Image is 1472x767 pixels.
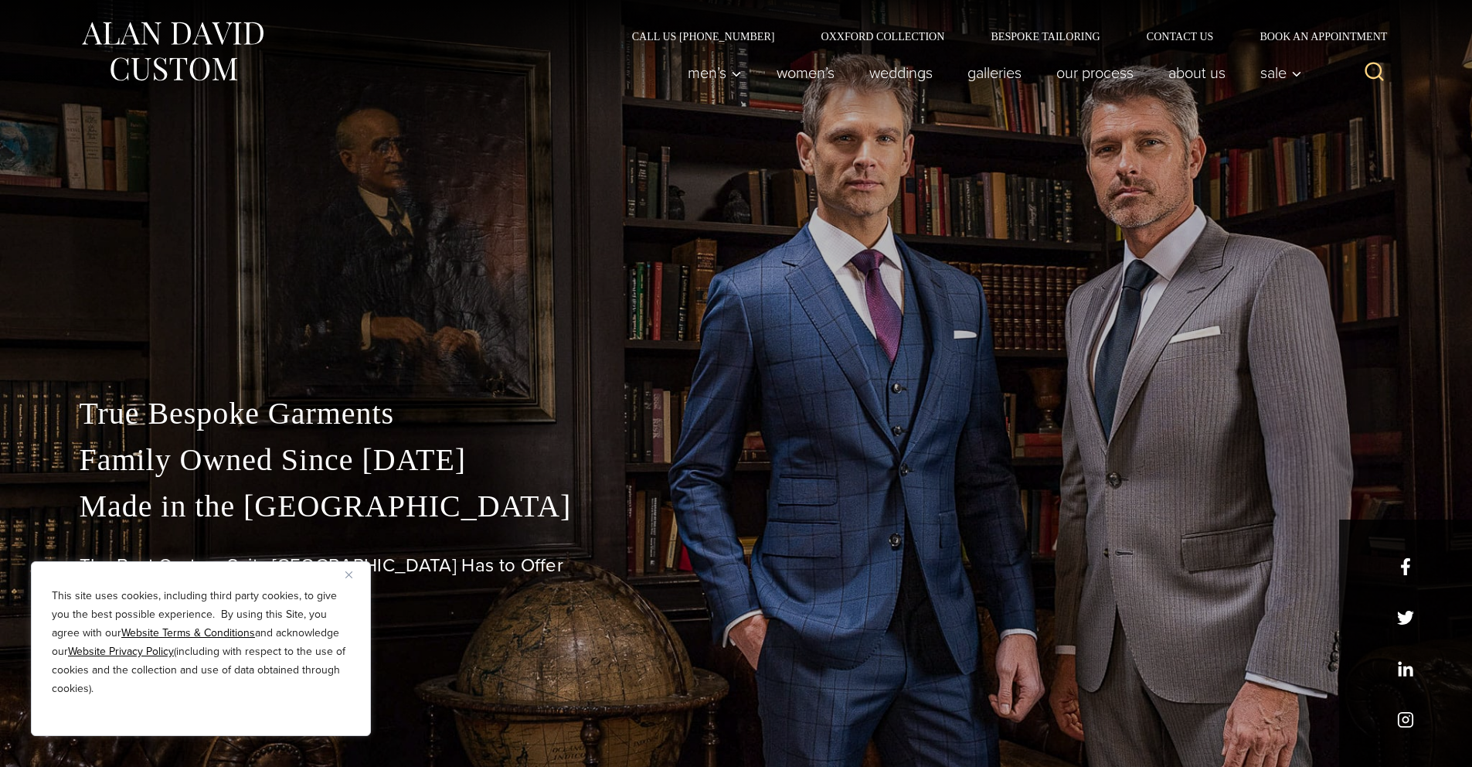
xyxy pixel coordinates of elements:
[80,390,1393,530] p: True Bespoke Garments Family Owned Since [DATE] Made in the [GEOGRAPHIC_DATA]
[759,57,852,88] a: Women’s
[967,31,1123,42] a: Bespoke Tailoring
[80,17,265,86] img: Alan David Custom
[68,643,174,660] a: Website Privacy Policy
[1039,57,1151,88] a: Our Process
[345,571,352,578] img: Close
[688,65,742,80] span: Men’s
[1260,65,1302,80] span: Sale
[609,31,1393,42] nav: Secondary Navigation
[609,31,798,42] a: Call Us [PHONE_NUMBER]
[1236,31,1392,42] a: Book an Appointment
[670,57,1310,88] nav: Primary Navigation
[1356,54,1393,91] button: View Search Form
[52,587,350,698] p: This site uses cookies, including third party cookies, to give you the best possible experience. ...
[345,565,364,584] button: Close
[80,554,1393,577] h1: The Best Custom Suits [GEOGRAPHIC_DATA] Has to Offer
[1151,57,1243,88] a: About Us
[1124,31,1237,42] a: Contact Us
[121,625,255,641] a: Website Terms & Conditions
[852,57,950,88] a: weddings
[797,31,967,42] a: Oxxford Collection
[950,57,1039,88] a: Galleries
